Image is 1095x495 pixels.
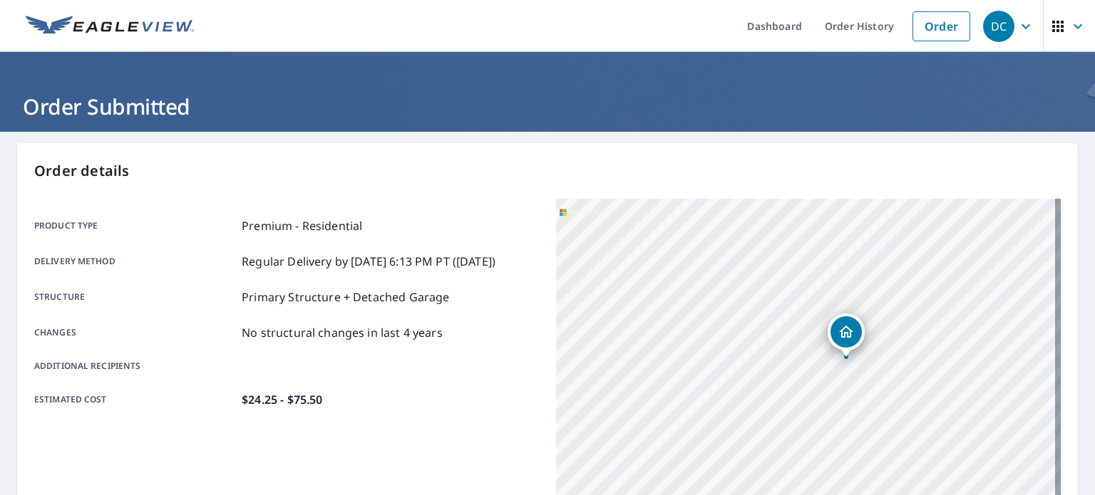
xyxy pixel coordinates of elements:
p: Structure [34,288,236,306]
p: Primary Structure + Detached Garage [242,288,449,306]
div: Dropped pin, building 1, Residential property, 1178 HILLTOP RD EAST KOOTENAY BC V0B2L1 [828,313,865,358]
p: Additional recipients [34,360,236,372]
p: Regular Delivery by [DATE] 6:13 PM PT ([DATE]) [242,253,495,270]
p: No structural changes in last 4 years [242,324,443,341]
p: Estimated cost [34,391,236,408]
a: Order [912,11,970,41]
p: Premium - Residential [242,217,362,234]
h1: Order Submitted [17,92,1078,121]
div: DC [983,11,1014,42]
p: $24.25 - $75.50 [242,391,322,408]
img: EV Logo [26,16,194,37]
p: Order details [34,160,1061,182]
p: Changes [34,324,236,341]
p: Delivery method [34,253,236,270]
p: Product type [34,217,236,234]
